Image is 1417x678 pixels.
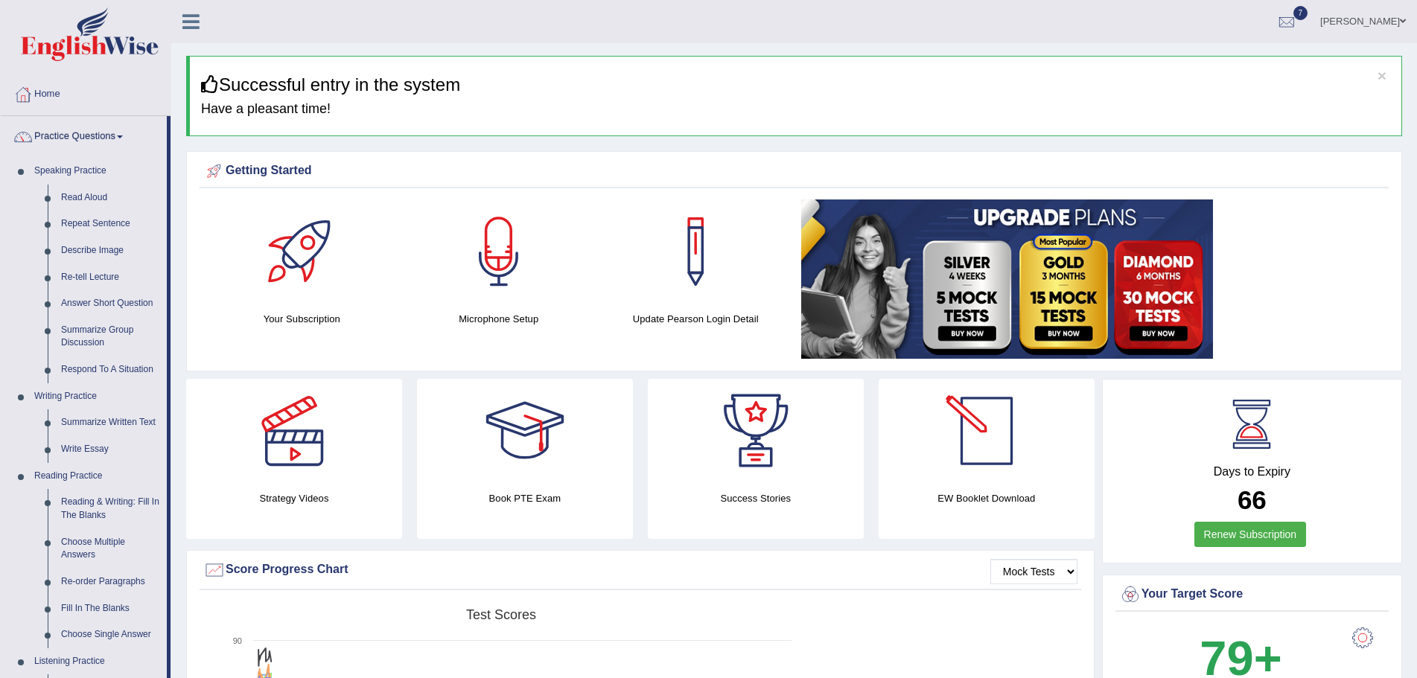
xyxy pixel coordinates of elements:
[233,636,242,645] text: 90
[54,185,167,211] a: Read Aloud
[28,648,167,675] a: Listening Practice
[801,199,1213,359] img: small5.jpg
[54,489,167,528] a: Reading & Writing: Fill In The Blanks
[201,75,1390,95] h3: Successful entry in the system
[54,529,167,569] a: Choose Multiple Answers
[466,607,536,622] tspan: Test scores
[879,490,1095,506] h4: EW Booklet Download
[203,559,1077,581] div: Score Progress Chart
[407,311,589,327] h4: Microphone Setup
[54,595,167,622] a: Fill In The Blanks
[28,383,167,410] a: Writing Practice
[211,311,392,327] h4: Your Subscription
[186,490,402,506] h4: Strategy Videos
[54,409,167,436] a: Summarize Written Text
[54,436,167,463] a: Write Essay
[1119,583,1385,606] div: Your Target Score
[1378,68,1386,83] button: ×
[648,490,864,506] h4: Success Stories
[54,356,167,383] a: Respond To A Situation
[54,621,167,648] a: Choose Single Answer
[1194,522,1307,547] a: Renew Subscription
[1119,465,1385,479] h4: Days to Expiry
[1,74,171,111] a: Home
[28,463,167,490] a: Reading Practice
[201,102,1390,117] h4: Have a pleasant time!
[28,158,167,185] a: Speaking Practice
[1238,485,1267,514] b: 66
[54,264,167,291] a: Re-tell Lecture
[54,290,167,317] a: Answer Short Question
[605,311,786,327] h4: Update Pearson Login Detail
[1293,6,1308,20] span: 7
[54,317,167,356] a: Summarize Group Discussion
[54,211,167,237] a: Repeat Sentence
[54,569,167,595] a: Re-order Paragraphs
[417,490,633,506] h4: Book PTE Exam
[203,160,1385,182] div: Getting Started
[54,237,167,264] a: Describe Image
[1,116,167,153] a: Practice Questions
